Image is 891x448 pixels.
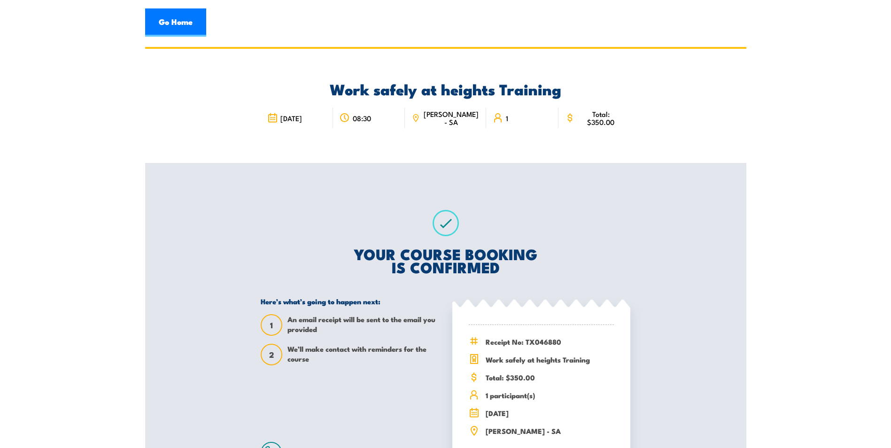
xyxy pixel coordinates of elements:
a: Go Home [145,8,206,37]
h2: Work safely at heights Training [261,82,630,95]
h2: YOUR COURSE BOOKING IS CONFIRMED [261,247,630,273]
span: 1 [262,320,281,330]
span: [DATE] [486,408,614,418]
span: 1 participant(s) [486,390,614,401]
span: [PERSON_NAME] - SA [423,110,480,126]
span: Receipt No: TX046880 [486,336,614,347]
span: We’ll make contact with reminders for the course [287,344,439,365]
span: 2 [262,350,281,360]
span: Total: $350.00 [486,372,614,383]
span: 1 [506,114,508,122]
span: [PERSON_NAME] - SA [486,425,614,436]
span: Total: $350.00 [578,110,624,126]
span: Work safely at heights Training [486,354,614,365]
h5: Here’s what’s going to happen next: [261,297,439,306]
span: An email receipt will be sent to the email you provided [287,314,439,336]
span: 08:30 [353,114,371,122]
span: [DATE] [280,114,302,122]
